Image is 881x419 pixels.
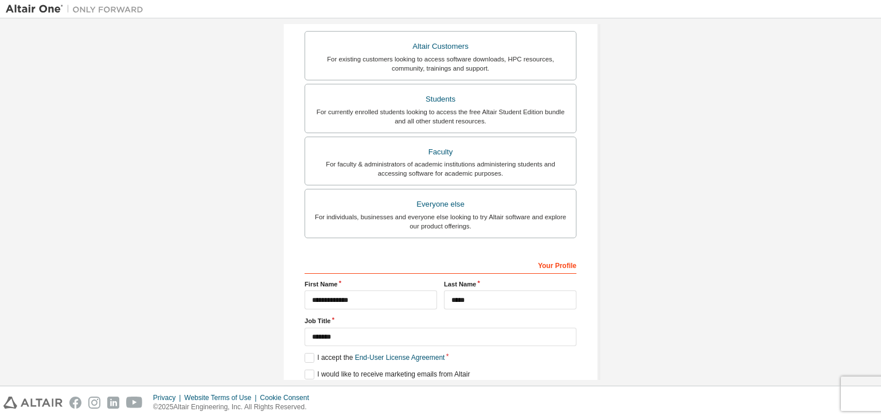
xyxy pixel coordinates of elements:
div: Students [312,91,569,107]
label: I accept the [305,353,445,363]
img: facebook.svg [69,397,81,409]
img: linkedin.svg [107,397,119,409]
div: Your Profile [305,255,576,274]
img: youtube.svg [126,397,143,409]
p: © 2025 Altair Engineering, Inc. All Rights Reserved. [153,402,316,412]
label: I would like to receive marketing emails from Altair [305,370,470,379]
div: Altair Customers [312,38,569,55]
div: Faculty [312,144,569,160]
label: Last Name [444,280,576,289]
img: Altair One [6,3,149,15]
div: For currently enrolled students looking to access the free Altair Student Edition bundle and all ... [312,107,569,126]
div: For existing customers looking to access software downloads, HPC resources, community, trainings ... [312,55,569,73]
img: instagram.svg [88,397,100,409]
div: Website Terms of Use [184,393,260,402]
label: First Name [305,280,437,289]
div: Cookie Consent [260,393,315,402]
label: Job Title [305,316,576,325]
div: Everyone else [312,196,569,212]
img: altair_logo.svg [3,397,63,409]
div: Privacy [153,393,184,402]
div: For individuals, businesses and everyone else looking to try Altair software and explore our prod... [312,212,569,231]
div: For faculty & administrators of academic institutions administering students and accessing softwa... [312,160,569,178]
a: End-User License Agreement [355,354,445,362]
